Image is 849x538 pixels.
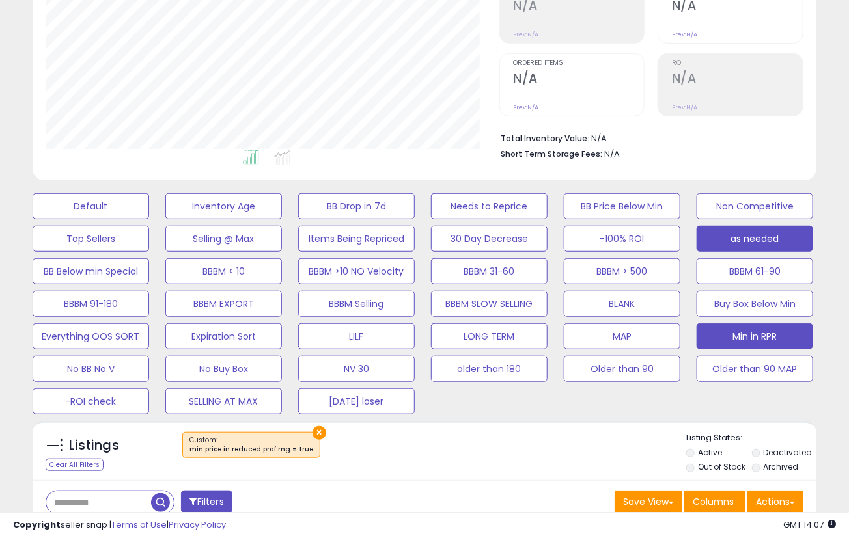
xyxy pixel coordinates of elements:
p: Listing States: [686,432,816,444]
button: Selling @ Max [165,226,282,252]
button: No Buy Box [165,356,282,382]
button: BBBM 61-90 [697,258,813,284]
button: Older than 90 MAP [697,356,813,382]
span: N/A [605,148,620,160]
button: LILF [298,323,415,349]
b: Short Term Storage Fees: [501,148,603,159]
button: BBBM EXPORT [165,291,282,317]
small: Prev: N/A [672,31,697,38]
button: Min in RPR [697,323,813,349]
button: No BB No V [33,356,149,382]
button: BBBM Selling [298,291,415,317]
span: Columns [693,495,734,508]
a: Privacy Policy [169,518,226,531]
button: BB Price Below Min [564,193,680,219]
button: NV 30 [298,356,415,382]
a: Terms of Use [111,518,167,531]
button: BBBM SLOW SELLING [431,291,548,317]
button: BB Below min Special [33,258,149,284]
button: Expiration Sort [165,323,282,349]
small: Prev: N/A [514,31,539,38]
button: BBBM 91-180 [33,291,149,317]
button: Save View [615,491,682,513]
span: 2025-09-10 14:07 GMT [783,518,836,531]
button: -ROI check [33,388,149,414]
button: SELLING AT MAX [165,388,282,414]
button: BBBM > 500 [564,258,680,284]
button: older than 180 [431,356,548,382]
button: as needed [697,226,813,252]
button: Default [33,193,149,219]
div: seller snap | | [13,519,226,531]
h5: Listings [69,437,119,455]
button: Items Being Repriced [298,226,415,252]
label: Archived [764,461,799,472]
button: × [313,426,326,440]
small: Prev: N/A [514,103,539,111]
button: MAP [564,323,680,349]
button: [DATE] loser [298,388,415,414]
h2: N/A [514,71,645,88]
div: min price in reduced prof rng = true [189,445,313,454]
button: BLANK [564,291,680,317]
span: Ordered Items [514,60,645,67]
label: Active [698,447,722,458]
li: N/A [501,129,794,145]
button: Older than 90 [564,356,680,382]
button: -100% ROI [564,226,680,252]
button: Inventory Age [165,193,282,219]
button: Needs to Reprice [431,193,548,219]
button: Buy Box Below Min [697,291,813,317]
button: BBBM 31-60 [431,258,548,284]
small: Prev: N/A [672,103,697,111]
button: Top Sellers [33,226,149,252]
button: Columns [684,491,745,513]
button: Everything OOS SORT [33,323,149,349]
button: BBBM < 10 [165,258,282,284]
div: Clear All Filters [46,459,104,471]
button: 30 Day Decrease [431,226,548,252]
button: Non Competitive [697,193,813,219]
label: Out of Stock [698,461,745,472]
h2: N/A [672,71,803,88]
span: ROI [672,60,803,67]
button: LONG TERM [431,323,548,349]
b: Total Inventory Value: [501,133,590,144]
button: BBBM >10 NO Velocity [298,258,415,284]
label: Deactivated [764,447,813,458]
strong: Copyright [13,518,61,531]
button: Filters [181,491,232,513]
button: BB Drop in 7d [298,193,415,219]
span: Custom: [189,435,313,455]
button: Actions [747,491,803,513]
